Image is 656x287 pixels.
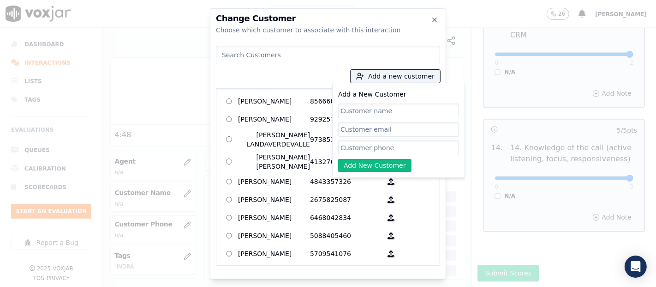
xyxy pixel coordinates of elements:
[310,112,382,127] p: 9292572248
[238,112,310,127] p: [PERSON_NAME]
[338,104,459,118] input: Customer name
[382,247,400,261] button: [PERSON_NAME] 5709541076
[238,265,310,279] p: [PERSON_NAME]
[238,153,310,171] p: [PERSON_NAME] [PERSON_NAME]
[338,91,406,98] label: Add a New Customer
[238,247,310,261] p: [PERSON_NAME]
[226,136,232,142] input: [PERSON_NAME] LANDAVERDEVALLE 9738518662
[382,265,400,279] button: [PERSON_NAME] 2163348023
[226,251,232,257] input: [PERSON_NAME] 5709541076
[226,215,232,221] input: [PERSON_NAME] 6468042834
[310,175,382,189] p: 4843357326
[216,46,440,64] input: Search Customers
[382,193,400,207] button: [PERSON_NAME] 2675825087
[238,211,310,225] p: [PERSON_NAME]
[216,25,440,35] div: Choose which customer to associate with this interaction
[382,175,400,189] button: [PERSON_NAME] 4843357326
[238,193,310,207] p: [PERSON_NAME]
[238,229,310,243] p: [PERSON_NAME]
[382,211,400,225] button: [PERSON_NAME] 6468042834
[351,70,440,83] button: Add a new customer
[226,116,232,122] input: [PERSON_NAME] 9292572248
[310,229,382,243] p: 5088405460
[310,130,382,149] p: 9738518662
[338,122,459,137] input: Customer email
[238,130,310,149] p: [PERSON_NAME] LANDAVERDEVALLE
[338,159,411,172] button: Add New Customer
[310,247,382,261] p: 5709541076
[226,233,232,239] input: [PERSON_NAME] 5088405460
[310,211,382,225] p: 6468042834
[216,14,440,23] h2: Change Customer
[226,179,232,185] input: [PERSON_NAME] 4843357326
[238,94,310,109] p: [PERSON_NAME]
[226,197,232,203] input: [PERSON_NAME] 2675825087
[226,98,232,104] input: [PERSON_NAME] 8566680251
[338,140,459,155] input: Customer phone
[625,256,647,278] div: Open Intercom Messenger
[226,159,232,165] input: [PERSON_NAME] [PERSON_NAME] 4132768577
[382,229,400,243] button: [PERSON_NAME] 5088405460
[310,94,382,109] p: 8566680251
[238,175,310,189] p: [PERSON_NAME]
[310,193,382,207] p: 2675825087
[310,153,382,171] p: 4132768577
[310,265,382,279] p: 2163348023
